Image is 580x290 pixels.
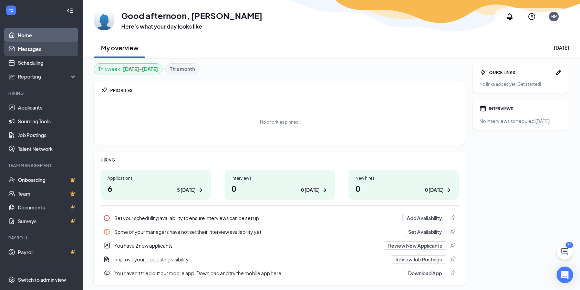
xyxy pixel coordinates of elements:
div: Hiring [8,90,75,96]
button: Download App [404,269,446,277]
div: 32 [566,242,573,248]
div: Team Management [8,163,75,168]
svg: QuestionInfo [528,12,536,21]
button: Set Availability [404,228,446,236]
div: Switch to admin view [18,276,66,283]
a: Interviews00 [DATE]ArrowRight [225,170,335,200]
a: SurveysCrown [18,214,77,228]
svg: Info [103,228,110,235]
h3: Here’s what your day looks like [121,23,262,30]
div: Payroll [8,235,75,241]
h1: 6 [107,183,204,194]
svg: Calendar [479,105,486,112]
a: Applications65 [DATE]ArrowRight [101,170,211,200]
h2: My overview [101,43,138,52]
div: MM [550,14,557,20]
div: You have 2 new applicants [114,242,380,249]
svg: DocumentAdd [103,256,110,263]
a: PayrollCrown [18,245,77,259]
a: DownloadYou haven't tried out our mobile app. Download and try the mobile app here...Download AppPin [101,266,459,280]
a: Scheduling [18,56,77,70]
svg: Notifications [506,12,514,21]
svg: Collapse [66,7,73,14]
a: New hires00 [DATE]ArrowRight [349,170,459,200]
div: Open Intercom Messenger [557,267,573,283]
svg: Download [103,270,110,277]
svg: Info [103,215,110,221]
svg: Pin [101,87,107,94]
a: UserEntityYou have 2 new applicantsReview New ApplicantsPin [101,239,459,252]
h1: Good afternoon, [PERSON_NAME] [121,10,262,21]
svg: ChatActive [561,247,569,256]
svg: Pin [449,242,456,249]
div: No interviews scheduled [DATE]. [479,117,562,124]
div: 5 [DATE] [177,186,196,194]
div: 0 [DATE] [301,186,320,194]
div: Interviews [231,175,328,181]
svg: UserEntity [103,242,110,249]
svg: Bolt [479,69,486,76]
div: Some of your managers have not set their interview availability yet [114,228,400,235]
svg: Settings [8,276,15,283]
svg: ArrowRight [445,187,452,194]
svg: ArrowRight [197,187,204,194]
div: Set your scheduling availability to ensure interviews can be set up [101,211,459,225]
svg: Analysis [8,73,15,80]
a: Job Postings [18,128,77,142]
div: Applications [107,175,204,181]
div: No priorities pinned. [260,119,300,125]
a: DocumentsCrown [18,200,77,214]
b: This month [170,65,195,73]
div: No links added yet. Get started! [479,81,562,87]
svg: Pin [449,215,456,221]
svg: ArrowRight [321,187,328,194]
div: Set your scheduling availability to ensure interviews can be set up [114,215,398,221]
a: Sourcing Tools [18,114,77,128]
div: You haven't tried out our mobile app. Download and try the mobile app here... [101,266,459,280]
a: DocumentAddImprove your job posting visibilityReview Job PostingsPin [101,252,459,266]
div: [DATE] [554,44,569,51]
div: Improve your job posting visibility [114,256,387,263]
a: Applicants [18,101,77,114]
a: Home [18,28,77,42]
a: Messages [18,42,77,56]
h1: 0 [231,183,328,194]
b: [DATE] - [DATE] [123,65,158,73]
div: This week : [98,65,158,73]
div: Improve your job posting visibility [101,252,459,266]
h1: 0 [355,183,452,194]
div: Reporting [18,73,77,80]
div: 0 [DATE] [425,186,444,194]
svg: Pen [555,69,562,76]
div: Some of your managers have not set their interview availability yet [101,225,459,239]
svg: WorkstreamLogo [8,7,14,14]
svg: Pin [449,270,456,277]
button: ChatActive [557,243,573,260]
div: You have 2 new applicants [101,239,459,252]
button: Review New Applicants [384,241,446,250]
button: Review Job Postings [391,255,446,263]
a: OnboardingCrown [18,173,77,187]
a: TeamCrown [18,187,77,200]
div: HIRING [101,157,459,163]
a: InfoSome of your managers have not set their interview availability yetSet AvailabilityPin [101,225,459,239]
svg: Pin [449,256,456,263]
div: PRIORITIES [110,87,459,93]
div: New hires [355,175,452,181]
a: Talent Network [18,142,77,156]
div: INTERVIEWS [489,106,562,112]
div: You haven't tried out our mobile app. Download and try the mobile app here... [114,270,400,277]
img: Mark Missler [94,10,114,30]
button: Add Availability [402,214,446,222]
svg: Pin [449,228,456,235]
div: QUICK LINKS [489,70,552,75]
a: InfoSet your scheduling availability to ensure interviews can be set upAdd AvailabilityPin [101,211,459,225]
